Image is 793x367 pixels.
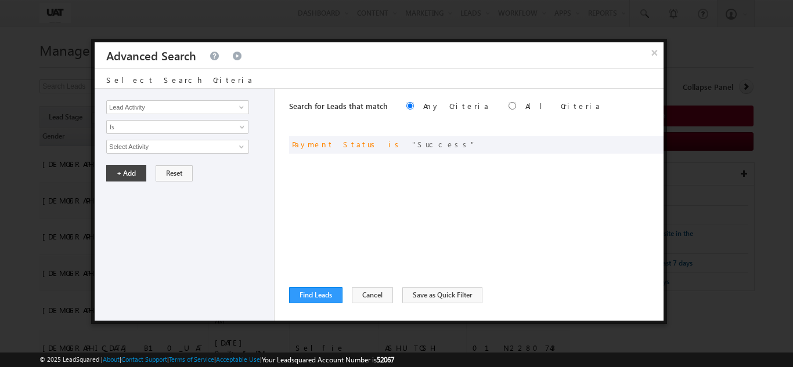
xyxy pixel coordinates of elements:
button: × [645,42,664,63]
a: Contact Support [121,355,167,363]
label: Any Criteria [423,101,490,111]
h3: Advanced Search [106,42,196,68]
span: Your Leadsquared Account Number is [262,355,394,364]
input: Type to Search [106,100,249,114]
span: is [388,139,403,149]
span: 52067 [377,355,394,364]
span: Select Search Criteria [106,75,254,85]
span: Search for Leads that match [289,101,388,111]
a: Terms of Service [169,355,214,363]
button: Cancel [352,287,393,303]
button: + Add [106,165,146,181]
input: Type to Search [106,140,249,154]
a: Acceptable Use [216,355,260,363]
label: All Criteria [525,101,601,111]
span: Payment Status [292,139,379,149]
button: Save as Quick Filter [402,287,482,303]
span: © 2025 LeadSquared | | | | | [39,354,394,365]
span: Is [107,122,233,132]
button: Reset [156,165,193,181]
a: Show All Items [233,141,247,152]
span: Success [412,139,476,149]
button: Find Leads [289,287,343,303]
a: About [103,355,120,363]
a: Is [106,120,248,134]
a: Show All Items [233,101,247,113]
